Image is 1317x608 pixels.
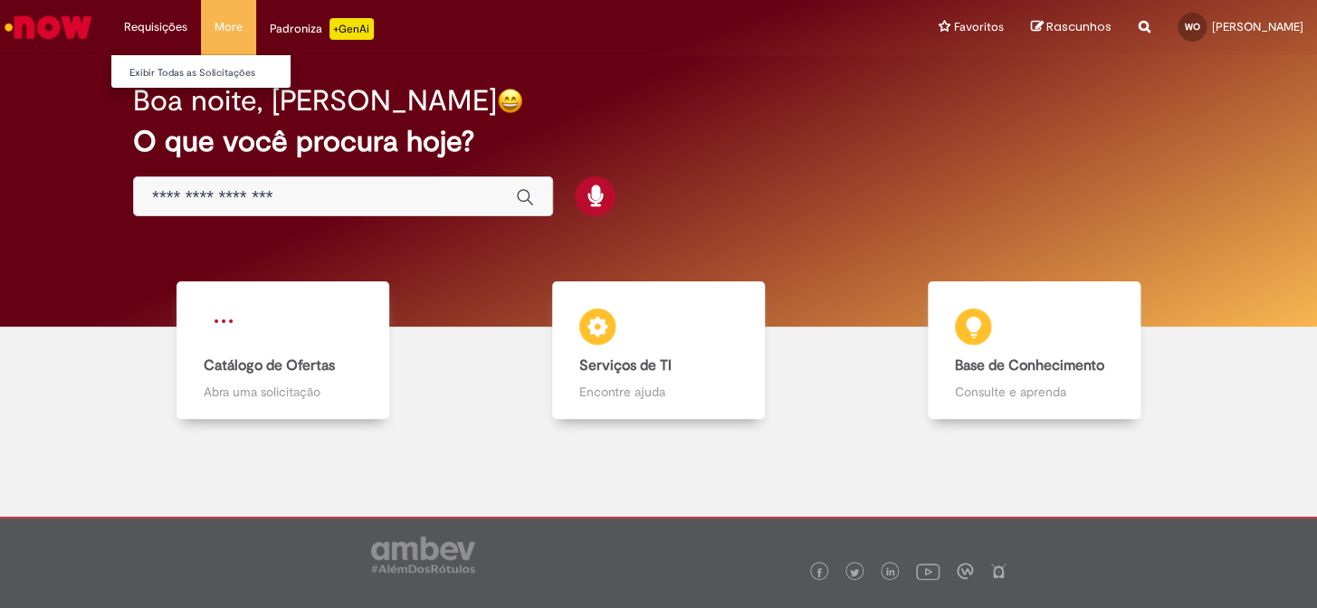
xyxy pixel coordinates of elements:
[329,18,374,40] p: +GenAi
[1212,19,1303,34] span: [PERSON_NAME]
[916,559,940,583] img: logo_footer_youtube.png
[497,88,523,114] img: happy-face.png
[579,383,738,401] p: Encontre ajuda
[957,563,973,579] img: logo_footer_workplace.png
[110,54,291,89] ul: Requisições
[579,356,672,375] b: Serviços de TI
[1185,21,1200,33] span: WO
[133,85,497,117] h2: Boa noite, [PERSON_NAME]
[846,281,1222,420] a: Base de Conhecimento Consulte e aprenda
[204,383,362,401] p: Abra uma solicitação
[815,568,824,577] img: logo_footer_facebook.png
[124,18,187,36] span: Requisições
[954,18,1004,36] span: Favoritos
[270,18,374,40] div: Padroniza
[955,383,1113,401] p: Consulte e aprenda
[95,281,471,420] a: Catálogo de Ofertas Abra uma solicitação
[471,281,846,420] a: Serviços de TI Encontre ajuda
[215,18,243,36] span: More
[886,567,895,578] img: logo_footer_linkedin.png
[955,356,1104,375] b: Base de Conhecimento
[1046,18,1112,35] span: Rascunhos
[111,63,310,83] a: Exibir Todas as Solicitações
[850,568,859,577] img: logo_footer_twitter.png
[1031,19,1112,36] a: Rascunhos
[2,9,95,45] img: ServiceNow
[204,356,335,375] b: Catálogo de Ofertas
[133,126,1184,157] h2: O que você procura hoje?
[371,537,475,573] img: logo_footer_ambev_rotulo_gray.png
[990,563,1007,579] img: logo_footer_naosei.png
